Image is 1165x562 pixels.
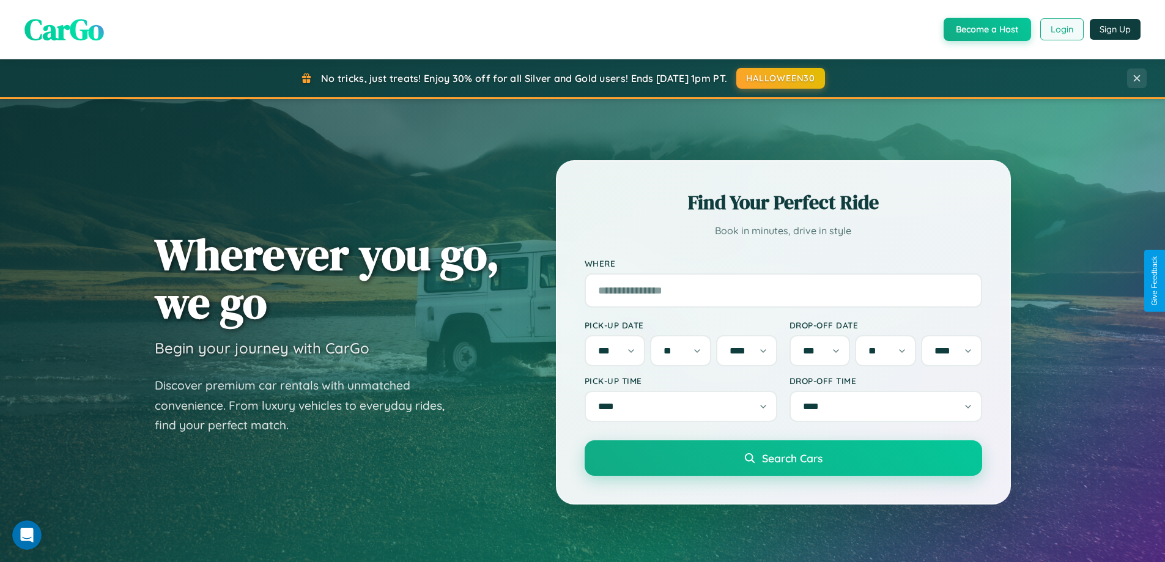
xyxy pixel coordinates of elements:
[12,520,42,550] iframe: Intercom live chat
[585,320,777,330] label: Pick-up Date
[155,375,460,435] p: Discover premium car rentals with unmatched convenience. From luxury vehicles to everyday rides, ...
[155,230,500,327] h1: Wherever you go, we go
[1040,18,1084,40] button: Login
[585,440,982,476] button: Search Cars
[585,258,982,268] label: Where
[321,72,727,84] span: No tricks, just treats! Enjoy 30% off for all Silver and Gold users! Ends [DATE] 1pm PT.
[585,222,982,240] p: Book in minutes, drive in style
[1090,19,1141,40] button: Sign Up
[1150,256,1159,306] div: Give Feedback
[585,189,982,216] h2: Find Your Perfect Ride
[790,375,982,386] label: Drop-off Time
[944,18,1031,41] button: Become a Host
[24,9,104,50] span: CarGo
[585,375,777,386] label: Pick-up Time
[155,339,369,357] h3: Begin your journey with CarGo
[790,320,982,330] label: Drop-off Date
[762,451,823,465] span: Search Cars
[736,68,825,89] button: HALLOWEEN30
